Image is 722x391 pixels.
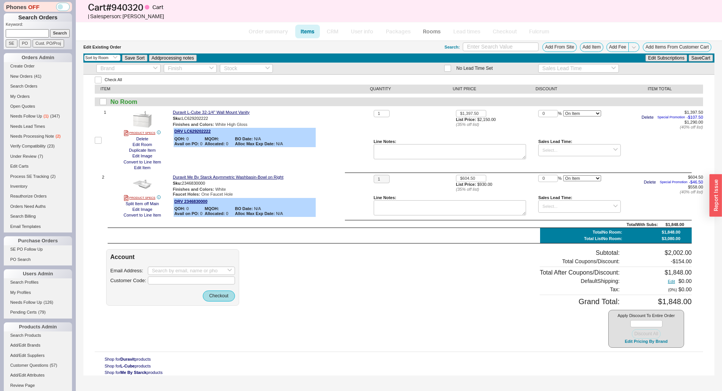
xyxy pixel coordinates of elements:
div: Grand Total: [540,297,620,306]
div: UNIT PRICE [453,86,536,91]
a: Duravit L-Cube 32-1/4" Wall Mount Vanity [173,110,250,115]
b: QOH: [174,137,185,141]
a: DRV 2346830000 [174,199,207,204]
span: ( 0 %) [668,287,677,292]
input: Search by email, name or phone [148,267,235,275]
a: Search Products [4,331,72,339]
b: MQOH: [205,206,219,211]
div: Products Admin [4,322,72,331]
span: 0 [174,211,205,216]
button: Checkout [203,291,235,301]
span: ( 1 ) [44,114,49,118]
span: Checkout [209,293,229,298]
div: ( 40 % off list) [621,125,703,130]
div: Total Coupons/Discount: [540,258,620,265]
a: Needs Lead Times [4,122,72,130]
input: Enter Search Value [463,42,539,51]
input: Finish [164,64,217,73]
input: Sales Lead Time [538,64,619,73]
button: Edit Image [130,153,155,159]
button: Edit Subscriptions [645,55,687,61]
a: Packages [381,25,416,38]
a: DRV LC629202222 [174,129,211,133]
b: List Price: [456,117,476,122]
h1: Search Orders [4,13,72,22]
a: User info [345,25,379,38]
input: Search [50,29,70,37]
a: Email Templates [4,223,72,231]
div: Tax : [540,286,620,293]
span: Needs Follow Up [10,300,42,305]
div: Search: [445,45,460,50]
input: Stock [220,64,273,73]
a: Order summary [243,25,294,38]
span: 0 [174,141,205,146]
b: Allocated: [205,141,225,146]
svg: open menu [265,66,270,69]
span: ( 2 ) [56,134,61,138]
b: MQOH: [205,137,219,141]
span: No Lead Time Set [456,66,493,71]
button: Addprocessing notes [149,55,197,61]
span: No Room [110,98,137,105]
a: Create Order [4,62,72,70]
span: 1 [104,110,106,171]
span: Needs Follow Up [10,114,42,118]
div: Apply Discount To Entire Order [608,310,684,348]
div: $1,848.00 [635,297,692,306]
div: $930.00 [456,182,538,192]
button: Add Fee [606,42,629,52]
svg: open menu [611,66,616,69]
input: PO [19,39,31,47]
a: Review Page [4,382,72,389]
div: Total List No Room : [584,236,622,241]
a: My Profiles [4,289,72,297]
span: Verify Compatibility [10,144,46,148]
a: Edit Carts [4,162,72,170]
div: $2,150.00 [456,117,538,127]
button: Edit [666,279,677,284]
span: $0.00 [678,286,692,292]
i: ( 35 % off list) [456,187,479,192]
a: Inventory [4,182,72,190]
div: ( 40 % off list) [621,190,703,195]
span: Needs Processing Note [10,134,54,138]
span: ( 23 ) [47,144,55,148]
button: Edit Image [130,207,155,212]
button: Edit Pricing By Brand [622,339,670,344]
svg: open menu [209,66,214,69]
div: One Faucet Hole [173,192,371,197]
span: Process SE Tracking [10,174,49,179]
button: Delete [639,115,656,120]
a: Reauthorize Orders [4,192,72,200]
a: Process SE Tracking(2) [4,173,72,181]
b: QOH: [174,206,185,211]
h1: Cart # 940320 [88,2,370,13]
span: - $107.50 [687,115,703,120]
span: Discount All [634,331,658,336]
a: Open Quotes [4,102,72,110]
i: ( 35 % off list) [456,122,479,127]
svg: open menu [613,148,618,151]
div: Line Notes: [374,139,526,144]
b: Avail on PO: [174,141,199,146]
span: 2346830000 [182,181,205,185]
span: Add Items From Customer Cart [645,44,709,50]
div: QUANTITY [370,86,453,91]
div: DISCOUNT [536,86,619,91]
button: Edit Item [132,165,153,171]
span: Me By Starck [121,370,147,375]
span: ( 7 ) [38,154,43,159]
a: Items [295,25,320,38]
b: List Price: [456,182,476,187]
svg: open menu [613,204,618,207]
a: Add/Edit Brands [4,341,72,349]
b: Allocated: [205,211,225,216]
span: ( 126 ) [44,300,53,305]
button: Split Item off Main [124,201,161,207]
a: Add/Edit Attributes [4,371,72,379]
button: Add Items From Customer Cart [643,42,711,52]
a: Checkout [487,25,522,38]
span: $1,290.00 [684,120,703,124]
b: Alloc Max Exp Date: [235,141,275,146]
